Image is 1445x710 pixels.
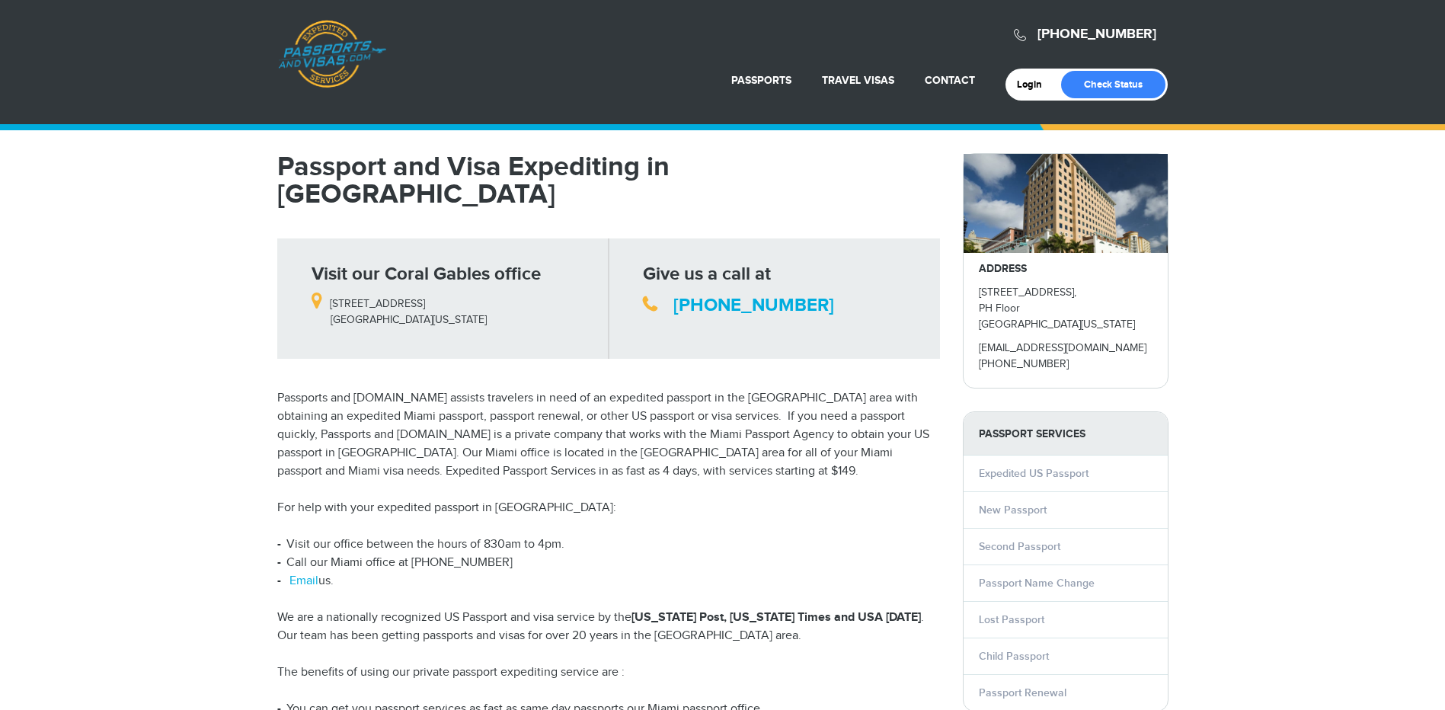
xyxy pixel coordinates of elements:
[277,572,940,590] li: us.
[277,499,940,517] p: For help with your expedited passport in [GEOGRAPHIC_DATA]:
[312,263,541,285] strong: Visit our Coral Gables office
[673,294,834,316] a: [PHONE_NUMBER]
[277,536,940,554] li: Visit our office between the hours of 830am to 4pm.
[277,153,940,208] h1: Passport and Visa Expediting in [GEOGRAPHIC_DATA]
[277,554,940,572] li: Call our Miami office at [PHONE_NUMBER]
[964,154,1168,253] img: miami_-_28de80_-_029b8f063c7946511503b0bb3931d518761db640.jpg
[278,20,386,88] a: Passports & [DOMAIN_NAME]
[979,262,1027,275] strong: ADDRESS
[731,74,791,87] a: Passports
[925,74,975,87] a: Contact
[979,504,1047,517] a: New Passport
[964,412,1168,456] strong: PASSPORT SERVICES
[312,287,597,328] p: [STREET_ADDRESS] [GEOGRAPHIC_DATA][US_STATE]
[631,610,921,625] strong: [US_STATE] Post, [US_STATE] Times and USA [DATE]
[822,74,894,87] a: Travel Visas
[277,609,940,645] p: We are a nationally recognized US Passport and visa service by the . Our team has been getting pa...
[979,650,1049,663] a: Child Passport
[979,342,1146,354] a: [EMAIL_ADDRESS][DOMAIN_NAME]
[277,389,940,481] p: Passports and [DOMAIN_NAME] assists travelers in need of an expedited passport in the [GEOGRAPHIC...
[979,357,1152,373] p: [PHONE_NUMBER]
[979,467,1089,480] a: Expedited US Passport
[1061,71,1165,98] a: Check Status
[277,664,940,682] p: The benefits of using our private passport expediting service are :
[979,686,1066,699] a: Passport Renewal
[979,577,1095,590] a: Passport Name Change
[1017,78,1053,91] a: Login
[643,263,771,285] strong: Give us a call at
[979,613,1044,626] a: Lost Passport
[979,285,1152,333] p: [STREET_ADDRESS], PH Floor [GEOGRAPHIC_DATA][US_STATE]
[979,540,1060,553] a: Second Passport
[289,574,318,588] a: Email
[1037,26,1156,43] a: [PHONE_NUMBER]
